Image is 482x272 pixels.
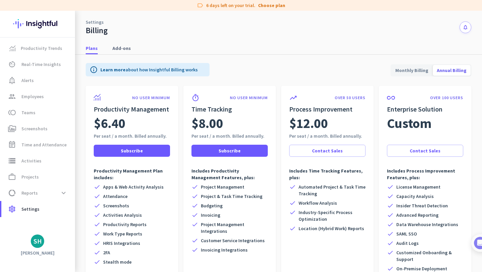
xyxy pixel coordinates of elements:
button: Contact Sales [289,145,366,157]
i: all_inclusive [387,94,395,102]
span: Teams [21,109,35,117]
span: 2FA [103,249,110,256]
span: Time and Attendance [21,141,67,149]
p: OVER 50 USERS [335,95,366,100]
span: Screenshots [103,202,129,209]
h2: Process Improvement [289,105,366,114]
span: Productivity Trends [21,44,62,52]
i: group [8,92,16,100]
span: HRIS Integrations [103,240,140,247]
a: perm_mediaScreenshots [1,121,75,137]
h2: Enterprise Solution [387,105,463,114]
span: Contact Sales [312,147,343,154]
i: data_usage [8,189,16,197]
span: Projects [21,173,39,181]
i: check [94,184,100,190]
a: tollTeams [1,105,75,121]
h2: Time Tracking [191,105,268,114]
span: Productivity Reports [103,221,147,228]
span: Customer Service Integrations [201,237,265,244]
span: $8.00 [191,114,223,133]
div: Per seat / a month. Billed annually. [289,133,366,139]
i: settings [8,205,16,213]
p: OVER 100 USERS [430,95,463,100]
i: check [191,193,198,200]
a: event_noteTime and Attendance [1,137,75,153]
span: Annual Billing [433,62,471,78]
span: Location (Hybrid Work) Reports [299,225,364,232]
span: On-Premise Deployment [396,265,447,272]
button: Subscribe [94,145,170,157]
a: storageActivities [1,153,75,169]
span: Add-ons [112,45,131,52]
span: Budgeting [201,202,223,209]
span: Reports [21,189,38,197]
a: notification_importantAlerts [1,72,75,88]
span: Apps & Web Activity Analysis [103,184,164,190]
p: Productivity Management Plan includes: [94,167,170,181]
p: Includes Time Tracking Features, plus: [289,167,366,181]
span: Plans [86,45,98,52]
i: check [387,221,394,228]
span: Advanced Reporting [396,212,438,218]
i: check [387,184,394,190]
i: timer [191,94,199,102]
span: Project Management Integrations [201,221,268,234]
span: Real-Time Insights [21,60,61,68]
i: check [191,247,198,253]
a: av_timerReal-Time Insights [1,56,75,72]
p: Includes Process Improvement Features, plus: [387,167,463,181]
span: Attendance [103,193,128,200]
button: Subscribe [191,145,268,157]
div: Per seat / a month. Billed annually. [94,133,170,139]
span: Employees [21,92,44,100]
a: work_outlineProjects [1,169,75,185]
p: NO USER MINIMUM [230,95,268,100]
span: Screenshots [21,125,48,133]
i: check [387,265,394,272]
span: Industry-Specific Process Optimization [299,209,366,222]
i: notifications [463,24,468,30]
i: check [387,230,394,237]
a: menu-itemProductivity Trends [1,40,75,56]
span: Custom [387,114,431,133]
i: check [94,249,100,256]
span: Contact Sales [410,147,440,154]
p: NO USER MINIMUM [132,95,170,100]
i: check [387,202,394,209]
span: Monthly Billing [391,62,432,78]
h2: Productivity Management [94,105,170,114]
span: Work Type Reports [103,230,142,237]
a: groupEmployees [1,88,75,105]
img: product-icon [94,94,100,100]
i: check [387,193,394,200]
button: notifications [460,21,471,33]
button: Contact Sales [387,145,463,157]
span: Alerts [21,76,34,84]
a: data_usageReportsexpand_more [1,185,75,201]
span: Project Management [201,184,244,190]
i: check [191,212,198,218]
a: Learn more [100,67,126,73]
span: License Management [396,184,440,190]
span: $12.00 [289,114,328,133]
img: Insightful logo [13,11,62,37]
i: check [94,212,100,218]
div: Billing [86,25,108,36]
i: check [94,193,100,200]
p: about how Insightful Billing works [100,66,198,73]
i: check [387,249,394,256]
i: av_timer [8,60,16,68]
i: check [94,240,100,247]
span: Data Warehouse Integrations [396,221,458,228]
span: Customized Onboarding & Support [396,249,463,263]
span: Activities Analysis [103,212,142,218]
span: Workflow Analysis [299,200,337,206]
i: check [94,259,100,265]
i: check [289,209,296,216]
a: Settings [86,19,104,25]
i: check [191,184,198,190]
span: Audit Logs [396,240,419,247]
